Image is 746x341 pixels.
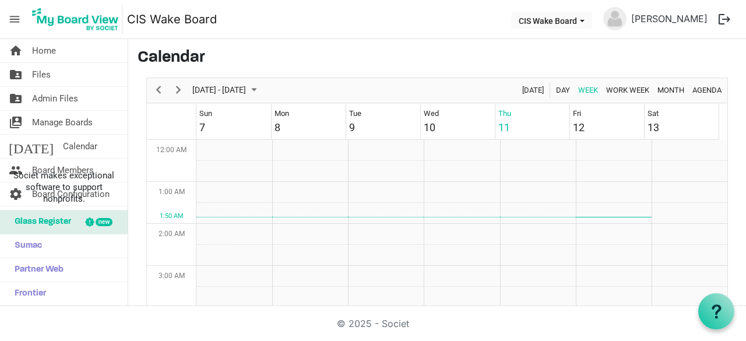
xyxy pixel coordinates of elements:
div: Wed [424,108,439,119]
span: [DATE] [521,83,545,97]
button: Work Week [604,83,652,97]
div: Thu [498,108,511,119]
div: 11 [498,119,510,135]
span: Files [32,63,51,86]
span: 1:00 AM [159,188,185,196]
span: [DATE] - [DATE] [191,83,247,97]
span: menu [3,8,26,30]
div: September 07 - 13, 2025 [188,78,264,103]
button: Agenda [691,83,724,97]
span: 3:00 AM [159,272,185,280]
h3: Calendar [138,48,737,68]
span: Calendar [63,135,97,158]
span: Partner Web [9,258,64,282]
span: Admin Files [32,87,78,110]
div: Mon [275,108,289,119]
div: next period [168,78,188,103]
span: Week [577,83,599,97]
button: Day [554,83,572,97]
div: new [96,218,112,226]
a: [PERSON_NAME] [627,7,712,30]
span: people [9,159,23,182]
span: Sumac [9,234,42,258]
div: 10 [424,119,435,135]
div: 9 [349,119,355,135]
div: 1:50 AM [147,212,196,222]
span: [DATE] [9,135,54,158]
button: Next [171,83,186,97]
span: home [9,39,23,62]
a: My Board View Logo [29,5,127,34]
div: 8 [275,119,280,135]
button: Previous [151,83,167,97]
span: 2:00 AM [159,230,185,238]
div: Sat [648,108,659,119]
div: 12 [573,119,585,135]
span: Manage Boards [32,111,93,134]
span: Board Members [32,159,94,182]
span: 12:00 AM [156,146,186,154]
span: switch_account [9,111,23,134]
div: Sun [199,108,212,119]
span: Work Week [605,83,650,97]
span: Home [32,39,56,62]
span: Day [555,83,571,97]
div: previous period [149,78,168,103]
button: Today [520,83,546,97]
button: CIS Wake Board dropdownbutton [511,12,592,29]
span: Glass Register [9,210,71,234]
img: no-profile-picture.svg [603,7,627,30]
button: Month [656,83,687,97]
span: Agenda [691,83,723,97]
span: Month [656,83,685,97]
img: My Board View Logo [29,5,122,34]
a: © 2025 - Societ [337,318,409,329]
button: Week [576,83,600,97]
button: logout [712,7,737,31]
span: folder_shared [9,87,23,110]
a: CIS Wake Board [127,8,217,31]
span: folder_shared [9,63,23,86]
div: 7 [199,119,205,135]
div: Fri [573,108,581,119]
div: Tue [349,108,361,119]
span: Frontier [9,282,46,305]
button: September 2025 [191,83,262,97]
span: Societ makes exceptional software to support nonprofits. [5,170,122,205]
div: 13 [648,119,659,135]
